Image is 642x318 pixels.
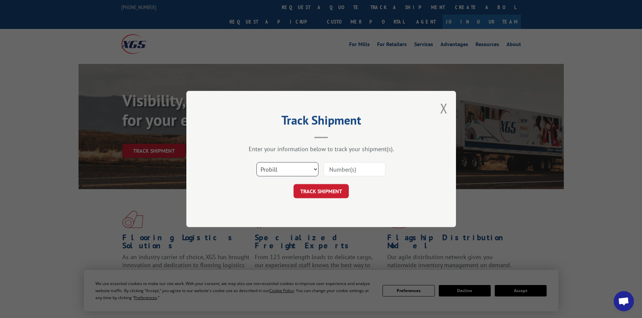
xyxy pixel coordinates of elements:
button: Close modal [440,99,448,117]
h2: Track Shipment [220,115,422,128]
input: Number(s) [324,162,386,176]
div: Enter your information below to track your shipment(s). [220,145,422,153]
button: TRACK SHIPMENT [294,184,349,198]
a: Open chat [614,291,634,311]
